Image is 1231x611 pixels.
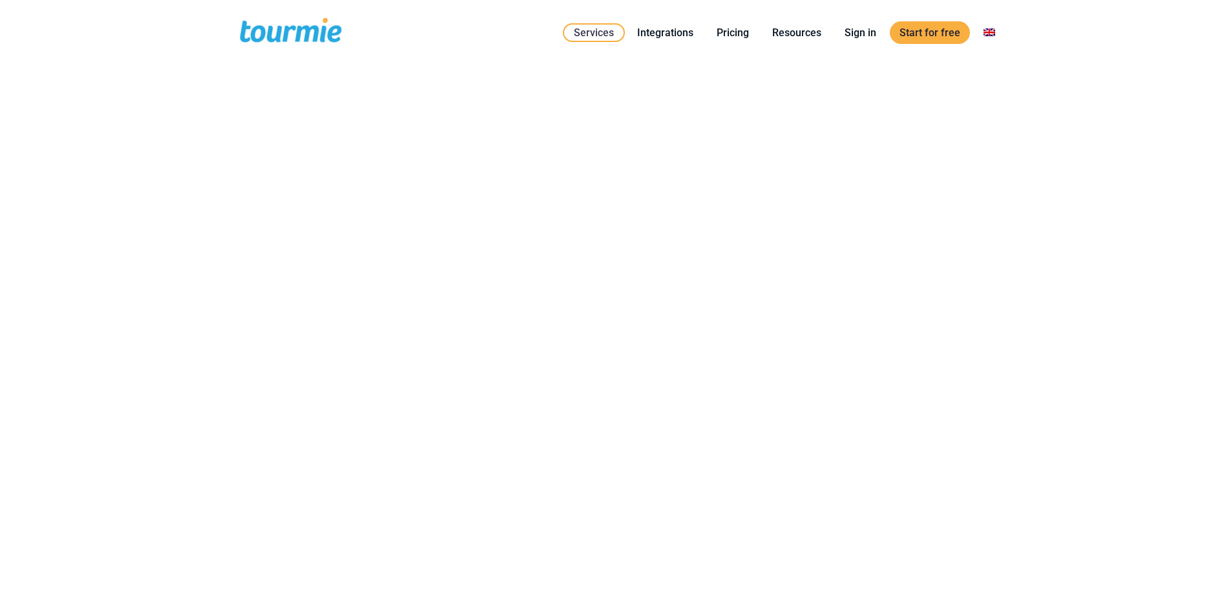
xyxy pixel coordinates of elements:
a: Pricing [707,25,759,41]
a: Start for free [890,21,970,44]
a: Sign in [835,25,886,41]
a: Services [563,23,625,42]
a: Integrations [627,25,703,41]
a: Resources [763,25,831,41]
